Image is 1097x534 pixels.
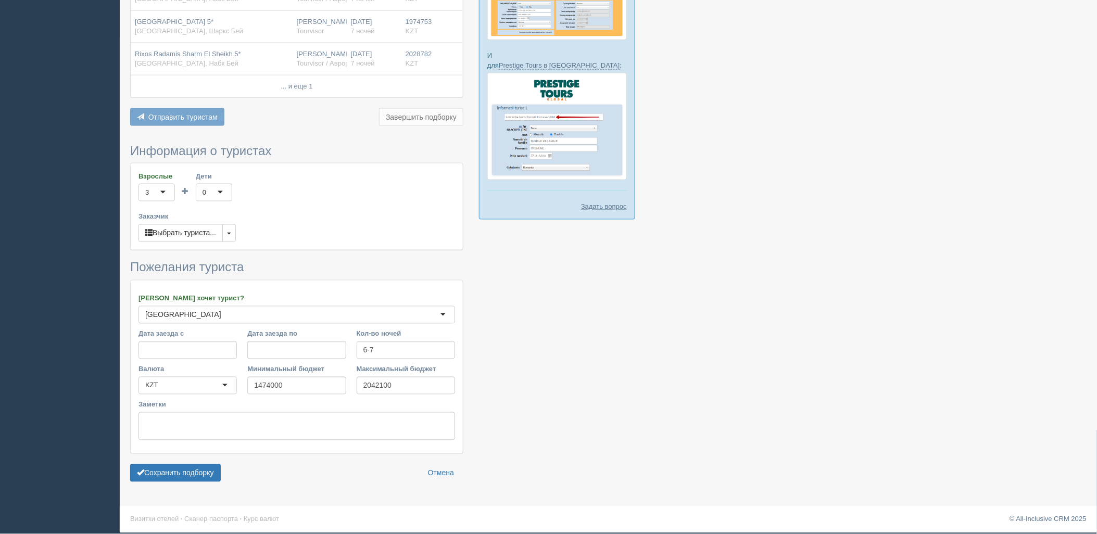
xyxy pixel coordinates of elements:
[487,73,627,180] img: prestige-tours-booking-form-crm-for-travel-agents.png
[145,187,149,198] div: 3
[130,515,179,523] a: Визитки отелей
[357,364,455,374] label: Максимальный бюджет
[138,224,223,242] button: Выбрать туриста...
[145,380,158,391] div: KZT
[135,59,238,67] span: [GEOGRAPHIC_DATA], Набк Бей
[297,59,363,67] span: Tourvisor / Аврора-БГ
[130,260,244,274] span: Пожелания туриста
[138,400,455,410] label: Заметки
[240,515,242,523] span: ·
[203,187,206,198] div: 0
[406,27,419,35] span: KZT
[297,27,324,35] span: Tourvisor
[130,464,221,482] button: Сохранить подборку
[487,50,627,70] p: И для :
[581,201,627,211] a: Задать вопрос
[181,515,183,523] span: ·
[406,18,432,26] span: 1974753
[297,17,343,36] div: [PERSON_NAME]
[351,17,397,36] div: [DATE]
[138,364,237,374] label: Валюта
[247,364,346,374] label: Минимальный бюджет
[130,144,463,158] h3: Информация о туристах
[244,515,279,523] a: Курс валют
[138,212,455,222] label: Заказчик
[247,329,346,339] label: Дата заезда по
[406,59,419,67] span: KZT
[351,59,375,67] span: 7 ночей
[131,75,463,97] td: ... и еще 1
[357,329,455,339] label: Кол-во ночей
[148,113,218,121] span: Отправить туристам
[130,108,224,126] button: Отправить туристам
[297,49,343,69] div: [PERSON_NAME]
[351,49,397,69] div: [DATE]
[421,464,461,482] a: Отмена
[145,310,221,320] div: [GEOGRAPHIC_DATA]
[357,341,455,359] input: 7-10 или 7,10,14
[138,294,455,303] label: [PERSON_NAME] хочет турист?
[135,50,241,58] span: Rixos Radamis Sharm El Sheikh 5*
[351,27,375,35] span: 7 ночей
[196,171,232,181] label: Дети
[138,171,175,181] label: Взрослые
[1010,515,1087,523] a: © All-Inclusive CRM 2025
[184,515,238,523] a: Сканер паспорта
[406,50,432,58] span: 2028782
[135,27,243,35] span: [GEOGRAPHIC_DATA], Шаркс Бей
[379,108,463,126] button: Завершить подборку
[135,18,213,26] span: [GEOGRAPHIC_DATA] 5*
[499,61,620,70] a: Prestige Tours в [GEOGRAPHIC_DATA]
[138,329,237,339] label: Дата заезда с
